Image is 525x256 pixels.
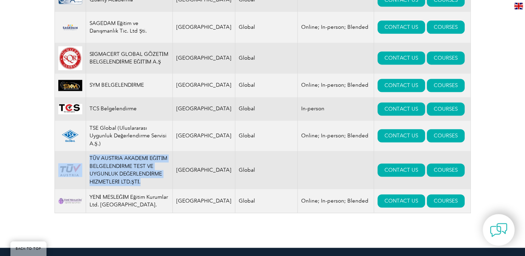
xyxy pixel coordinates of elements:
[86,74,172,97] td: SYM BELGELENDİRME
[86,121,172,151] td: TSE Global (Uluslararası Uygunluk Değerlendirme Servisi A.Ş.)
[58,163,82,177] img: 6cd35cc7-366f-eb11-a812-002248153038-logo.png
[58,80,82,91] img: ba54cc5a-3a2b-ee11-9966-000d3ae1a86f-logo.jpg
[172,151,235,189] td: [GEOGRAPHIC_DATA]
[298,12,374,43] td: Online; In-person; Blended
[58,194,82,207] img: 57225024-9ac7-ef11-a72f-000d3ad148a4-logo.png
[172,43,235,74] td: [GEOGRAPHIC_DATA]
[172,12,235,43] td: [GEOGRAPHIC_DATA]
[378,129,425,142] a: CONTACT US
[86,151,172,189] td: TÜV AUSTRIA AKADEMİ EĞİTİM BELGELENDİRME TEST VE UYGUNLUK DEĞERLENDİRME HİZMETLERİ LTD.ŞTİ.
[427,163,465,177] a: COURSES
[58,104,82,114] img: 63e782e8-969b-ea11-a812-000d3a79722d%20-logo.jpg
[235,12,298,43] td: Global
[58,129,82,143] img: 613cfb79-3206-ef11-9f89-6045bde6fda5-logo.png
[235,97,298,121] td: Global
[172,97,235,121] td: [GEOGRAPHIC_DATA]
[378,194,425,207] a: CONTACT US
[172,74,235,97] td: [GEOGRAPHIC_DATA]
[235,151,298,189] td: Global
[427,194,465,207] a: COURSES
[427,129,465,142] a: COURSES
[378,163,425,177] a: CONTACT US
[58,46,82,70] img: 96bcf279-912b-ec11-b6e6-002248183798-logo.jpg
[490,221,507,239] img: contact-chat.png
[378,51,425,65] a: CONTACT US
[427,102,465,116] a: COURSES
[298,189,374,213] td: Online; In-person; Blended
[10,241,46,256] a: BACK TO TOP
[298,97,374,121] td: In-person
[378,102,425,116] a: CONTACT US
[427,79,465,92] a: COURSES
[298,74,374,97] td: Online; In-person; Blended
[86,189,172,213] td: YENİ MESLEĞİM Eğitim Kurumlar Ltd. [GEOGRAPHIC_DATA].
[58,15,82,39] img: 82fc6c71-8733-ed11-9db1-00224817fa54-logo.png
[172,189,235,213] td: [GEOGRAPHIC_DATA]
[427,20,465,34] a: COURSES
[86,12,172,43] td: SAGEDAM Eğitim ve Danışmanlık Tic. Ltd Şti.
[298,121,374,151] td: Online; In-person; Blended
[235,43,298,74] td: Global
[514,3,523,9] img: en
[172,121,235,151] td: [GEOGRAPHIC_DATA]
[86,43,172,74] td: SİGMACERT GLOBAL GÖZETİM BELGELENDİRME EĞİTİM A.Ş
[86,97,172,121] td: TCS Belgelendirme
[427,51,465,65] a: COURSES
[378,79,425,92] a: CONTACT US
[235,74,298,97] td: Global
[235,189,298,213] td: Global
[235,121,298,151] td: Global
[378,20,425,34] a: CONTACT US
